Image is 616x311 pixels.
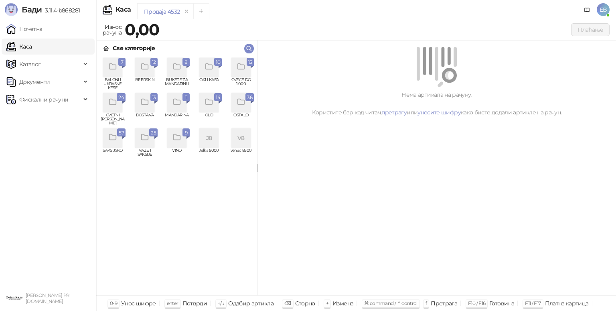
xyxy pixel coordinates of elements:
span: Фискални рачуни [19,91,68,108]
button: Плаћање [571,23,610,36]
span: enter [167,300,178,306]
span: DOSTAVA [132,113,158,125]
span: 8 [184,58,188,67]
div: Све категорије [113,44,155,53]
span: 10 [216,58,220,67]
div: Износ рачуна [101,22,123,38]
span: EB [597,3,610,16]
span: + [326,300,328,306]
div: Продаја 4532 [144,7,180,16]
span: ⌘ command / ⌃ control [364,300,417,306]
a: Каса [6,39,32,55]
span: Бади [22,5,42,14]
span: Jelka 8000 [196,148,222,161]
div: Нема артикала на рачуну. Користите бар код читач, или како бисте додали артикле на рачун. [267,90,606,117]
span: SAKSIJSKO [100,148,126,161]
div: Готовина [489,298,514,309]
span: 11 [184,93,188,102]
span: OSTALO [228,113,254,125]
span: ⌫ [284,300,291,306]
div: Унос шифре [121,298,156,309]
div: Платна картица [545,298,589,309]
a: Почетна [6,21,43,37]
span: OLD [196,113,222,125]
span: F11 / F17 [525,300,541,306]
span: BUKETE ZA MANDARINU [164,78,190,90]
div: J8 [199,128,219,148]
div: Измена [332,298,353,309]
span: F10 / F16 [468,300,485,306]
span: Каталог [19,56,41,72]
span: 7 [120,58,124,67]
span: 25 [151,128,156,137]
div: Каса [115,6,131,13]
a: Документација [581,3,594,16]
div: grid [97,56,257,295]
div: Сторно [295,298,315,309]
span: BEERSKIN [132,78,158,90]
a: унесите шифру [417,109,461,116]
span: 15 [248,58,252,67]
strong: 0,00 [125,20,159,39]
span: 24 [118,93,124,102]
span: Документи [19,74,50,90]
span: f [426,300,427,306]
span: 0-9 [110,300,117,306]
div: Потврди [182,298,207,309]
span: CAJ I KAFA [196,78,222,90]
span: VAZE I SAKSIJE [132,148,158,161]
img: Logo [5,3,18,16]
span: CVETNI [PERSON_NAME] [100,113,126,125]
span: 9 [184,128,188,137]
span: ↑/↓ [218,300,224,306]
span: VINO [164,148,190,161]
div: V8 [231,128,251,148]
span: 13 [152,93,156,102]
span: venac 8500 [228,148,254,161]
span: BALONI I UKRASNE KESE [100,78,126,90]
a: претрагу [381,109,407,116]
small: [PERSON_NAME] PR [DOMAIN_NAME] [26,293,69,304]
span: 14 [216,93,220,102]
div: Претрага [431,298,457,309]
span: 36 [247,93,252,102]
span: 12 [152,58,156,67]
span: 3.11.4-b868281 [42,7,80,14]
span: 57 [119,128,124,137]
div: Одабир артикла [228,298,274,309]
span: CVECE DO 1.000 [228,78,254,90]
button: Add tab [193,3,209,19]
span: MANDARINA [164,113,190,125]
button: remove [181,8,192,15]
img: 64x64-companyLogo-0e2e8aaa-0bd2-431b-8613-6e3c65811325.png [6,290,22,306]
